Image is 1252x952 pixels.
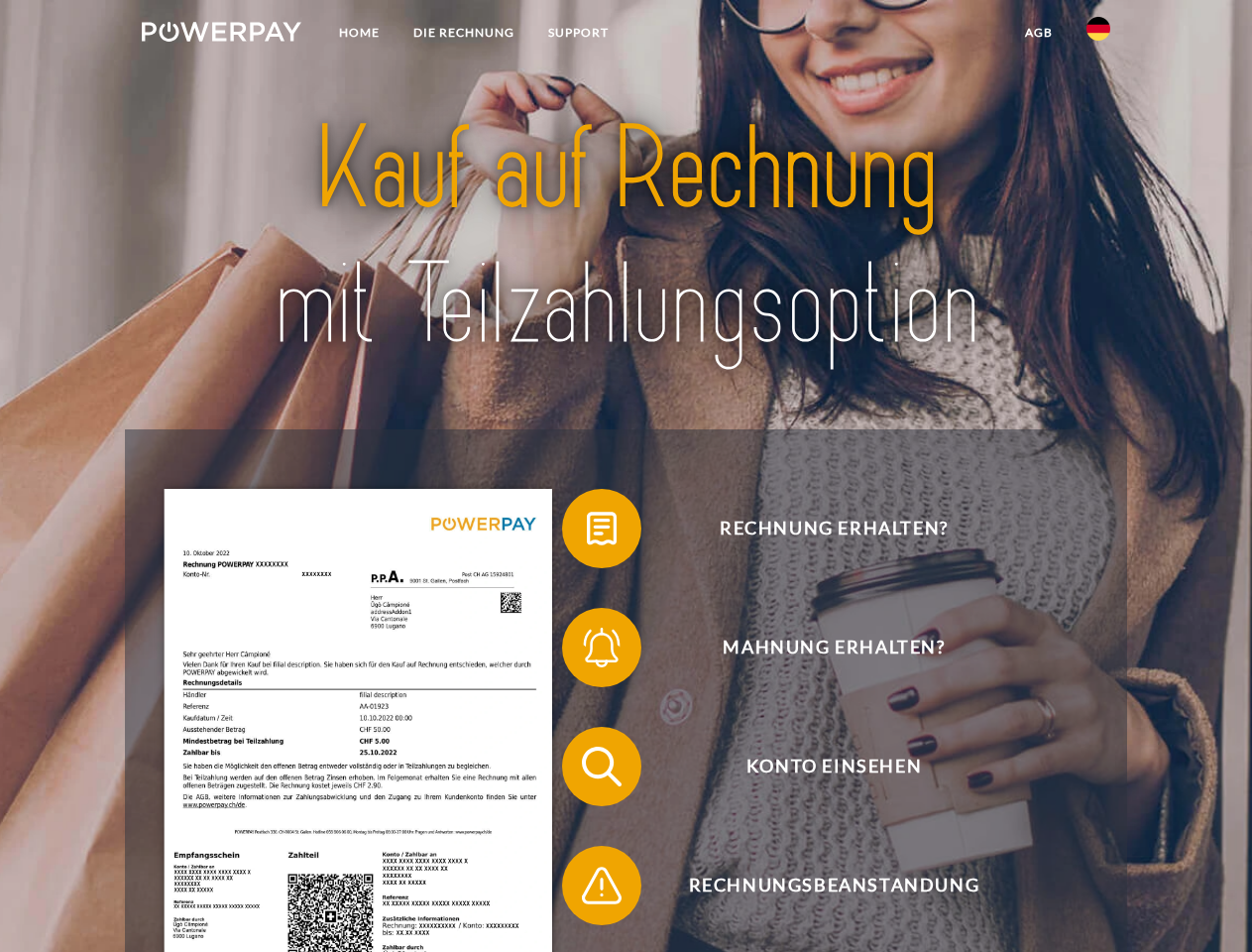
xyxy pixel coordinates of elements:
a: Home [322,15,397,51]
img: title-powerpay_de.svg [189,95,1063,380]
img: qb_bill.svg [577,504,626,553]
span: Rechnung erhalten? [591,489,1077,568]
img: qb_bell.svg [577,623,626,672]
img: logo-powerpay-white.svg [142,22,301,42]
a: DIE RECHNUNG [397,15,531,51]
img: qb_search.svg [577,742,626,791]
a: SUPPORT [531,15,626,51]
button: Rechnungsbeanstandung [562,846,1078,925]
button: Konto einsehen [562,727,1078,806]
span: Konto einsehen [591,727,1077,806]
a: agb [1008,15,1070,51]
img: qb_warning.svg [577,861,626,910]
span: Rechnungsbeanstandung [591,846,1077,925]
img: de [1086,17,1110,41]
span: Mahnung erhalten? [591,608,1077,687]
button: Rechnung erhalten? [562,489,1078,568]
button: Mahnung erhalten? [562,608,1078,687]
